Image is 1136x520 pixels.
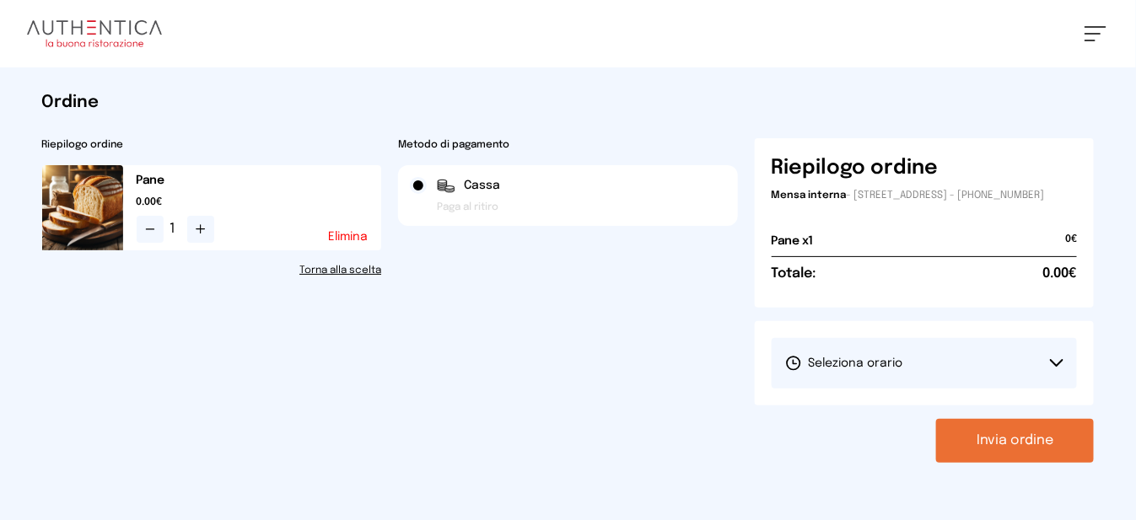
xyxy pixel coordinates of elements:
[42,138,382,152] h2: Riepilogo ordine
[170,219,180,239] span: 1
[27,20,162,47] img: logo.8f33a47.png
[42,91,1095,115] h1: Ordine
[1065,233,1077,256] span: 0€
[772,189,1078,202] p: - [STREET_ADDRESS] - [PHONE_NUMBER]
[772,264,816,284] h6: Totale:
[936,419,1094,463] button: Invia ordine
[772,233,814,249] h2: Pane x1
[785,355,903,372] span: Seleziona orario
[772,338,1078,389] button: Seleziona orario
[398,138,738,152] h2: Metodo di pagamento
[137,172,382,189] h2: Pane
[42,165,123,250] img: media
[772,155,939,182] h6: Riepilogo ordine
[464,177,500,194] span: Cassa
[772,190,847,201] span: Mensa interna
[137,196,382,209] span: 0.00€
[437,201,498,214] span: Paga al ritiro
[42,264,382,277] a: Torna alla scelta
[328,231,368,243] button: Elimina
[1042,264,1077,284] span: 0.00€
